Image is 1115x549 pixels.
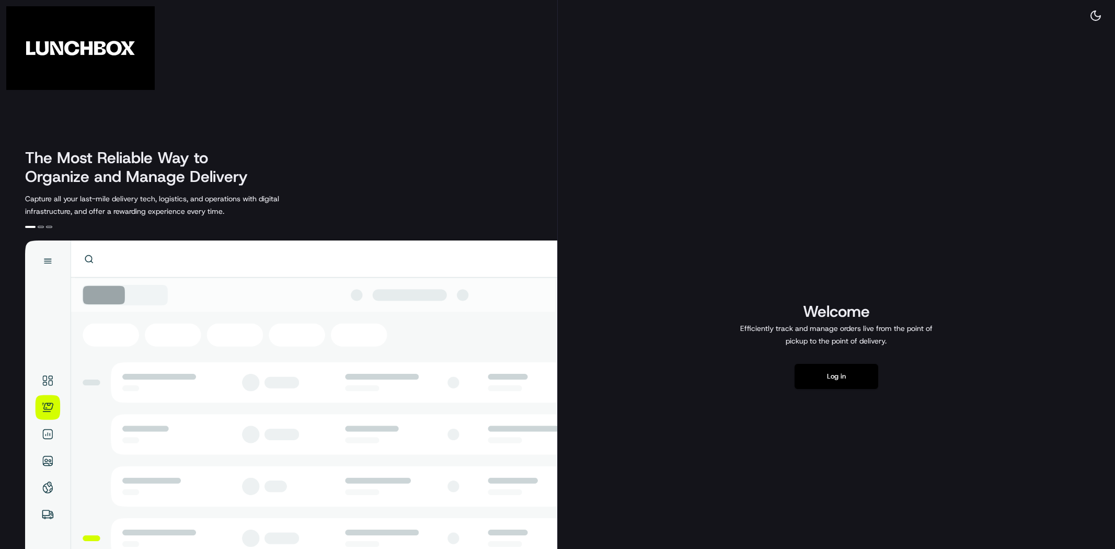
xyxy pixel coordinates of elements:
button: Log in [795,364,878,389]
h1: Welcome [736,301,937,322]
p: Capture all your last-mile delivery tech, logistics, and operations with digital infrastructure, ... [25,192,326,218]
h2: The Most Reliable Way to Organize and Manage Delivery [25,148,259,186]
img: Company Logo [6,6,155,90]
p: Efficiently track and manage orders live from the point of pickup to the point of delivery. [736,322,937,347]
